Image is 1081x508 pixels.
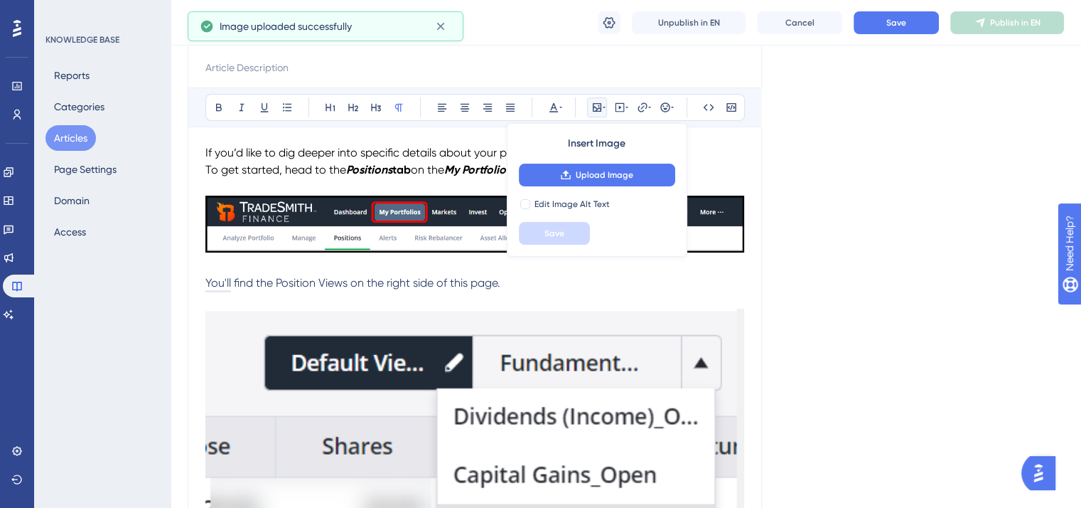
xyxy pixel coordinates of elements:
[205,163,346,176] span: To get started, head to the
[658,17,720,28] span: Unpublish in EN
[519,222,590,245] button: Save
[220,18,352,35] span: Image uploaded successfully
[45,188,98,213] button: Domain
[205,276,500,290] span: You'll find the Position Views on the right side of this page.
[45,34,119,46] div: KNOWLEDGE BASE
[534,199,610,210] span: Edit Image Alt Text
[544,228,564,239] span: Save
[411,163,444,176] span: on the
[45,63,98,88] button: Reports
[785,17,814,28] span: Cancel
[568,135,625,152] span: Insert Image
[576,169,633,181] span: Upload Image
[205,146,549,159] span: If you’d like to dig deeper into specific details about your positions,
[950,11,1064,34] button: Publish in EN
[33,4,89,21] span: Need Help?
[1021,452,1064,494] iframe: UserGuiding AI Assistant Launcher
[990,17,1040,28] span: Publish in EN
[45,219,95,245] button: Access
[444,163,511,176] strong: My Portfolios
[45,94,113,120] button: Categories
[519,164,675,186] button: Upload Image
[205,59,744,76] input: Article Description
[854,11,939,34] button: Save
[886,17,906,28] span: Save
[45,125,96,151] button: Articles
[346,163,392,176] strong: Positions
[392,163,411,176] strong: tab
[632,11,746,34] button: Unpublish in EN
[45,157,125,182] button: Page Settings
[757,11,842,34] button: Cancel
